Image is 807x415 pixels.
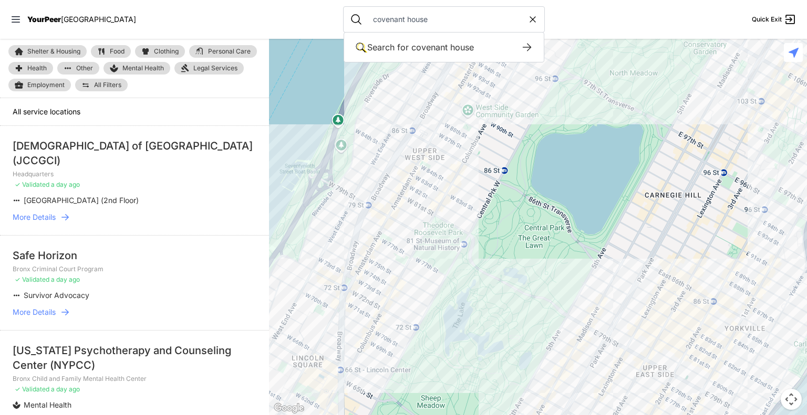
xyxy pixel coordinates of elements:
[272,401,306,415] a: Open this area in Google Maps (opens a new window)
[15,275,49,283] span: ✓ Validated
[8,62,53,75] a: Health
[24,291,89,300] span: Survivor Advocacy
[13,375,256,383] p: Bronx Child and Family Mental Health Center
[122,64,164,72] span: Mental Health
[51,180,80,188] span: a day ago
[27,65,47,71] span: Health
[24,196,139,205] span: [GEOGRAPHIC_DATA] (2nd Floor)
[15,180,49,188] span: ✓ Validated
[15,385,49,393] span: ✓ Validated
[13,248,256,263] div: Safe Horizon
[208,48,251,55] span: Personal Care
[104,62,170,75] a: Mental Health
[110,48,125,55] span: Food
[27,15,61,24] span: YourPeer
[8,79,71,91] a: Employment
[411,42,474,52] span: covenant house
[174,62,244,75] a: Legal Services
[189,45,257,58] a: Personal Care
[24,400,71,409] span: Mental Health
[752,13,796,26] a: Quick Exit
[135,45,185,58] a: Clothing
[13,139,256,168] div: [DEMOGRAPHIC_DATA] of [GEOGRAPHIC_DATA] (JCCGCI)
[367,14,527,25] input: Search
[13,343,256,373] div: [US_STATE] Psychotherapy and Counseling Center (NYPCC)
[367,42,409,52] span: Search for
[154,48,179,55] span: Clothing
[61,15,136,24] span: [GEOGRAPHIC_DATA]
[51,385,80,393] span: a day ago
[13,212,56,222] span: More Details
[13,170,256,178] p: Headquarters
[27,16,136,23] a: YourPeer[GEOGRAPHIC_DATA]
[13,265,256,273] p: Bronx Criminal Court Program
[94,82,121,88] span: All Filters
[193,64,237,72] span: Legal Services
[76,65,93,71] span: Other
[27,81,65,89] span: Employment
[91,45,131,58] a: Food
[51,275,80,283] span: a day ago
[57,62,99,75] a: Other
[13,307,256,317] a: More Details
[13,212,256,222] a: More Details
[781,389,802,410] button: Map camera controls
[8,45,87,58] a: Shelter & Housing
[272,401,306,415] img: Google
[752,15,782,24] span: Quick Exit
[75,79,128,91] a: All Filters
[13,307,56,317] span: More Details
[27,48,80,55] span: Shelter & Housing
[13,107,80,116] span: All service locations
